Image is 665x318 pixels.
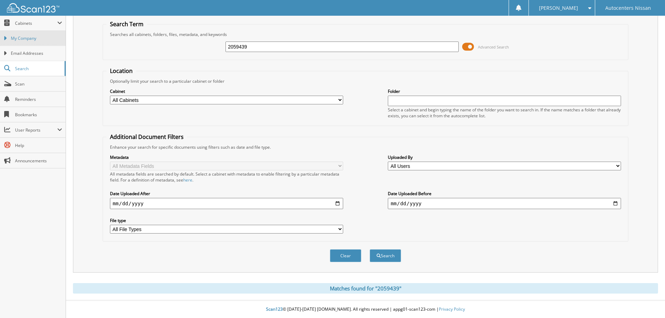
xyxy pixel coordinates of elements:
a: Privacy Policy [439,306,465,312]
span: Scan123 [266,306,283,312]
div: Optionally limit your search to a particular cabinet or folder [106,78,625,84]
span: [PERSON_NAME] [539,6,578,10]
div: Searches all cabinets, folders, files, metadata, and keywords [106,31,625,37]
input: end [388,198,621,209]
span: Email Addresses [11,50,62,57]
span: Search [15,66,61,72]
div: Matches found for "2059439" [73,283,658,294]
span: Cabinets [15,20,57,26]
span: Bookmarks [15,112,62,118]
label: Uploaded By [388,154,621,160]
button: Search [370,249,401,262]
legend: Additional Document Filters [106,133,187,141]
span: Autocenters Nissan [605,6,651,10]
button: Clear [330,249,361,262]
iframe: Chat Widget [630,284,665,318]
legend: Search Term [106,20,147,28]
img: scan123-logo-white.svg [7,3,59,13]
legend: Location [106,67,136,75]
div: Enhance your search for specific documents using filters such as date and file type. [106,144,625,150]
span: Help [15,142,62,148]
div: All metadata fields are searched by default. Select a cabinet with metadata to enable filtering b... [110,171,343,183]
span: Reminders [15,96,62,102]
span: Announcements [15,158,62,164]
div: Select a cabinet and begin typing the name of the folder you want to search in. If the name match... [388,107,621,119]
label: Date Uploaded Before [388,191,621,197]
label: Metadata [110,154,343,160]
label: File type [110,217,343,223]
label: Date Uploaded After [110,191,343,197]
label: Cabinet [110,88,343,94]
label: Folder [388,88,621,94]
span: Advanced Search [478,44,509,50]
div: © [DATE]-[DATE] [DOMAIN_NAME]. All rights reserved | appg01-scan123-com | [66,301,665,318]
span: User Reports [15,127,57,133]
span: My Company [11,35,62,42]
span: Scan [15,81,62,87]
a: here [183,177,192,183]
input: start [110,198,343,209]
